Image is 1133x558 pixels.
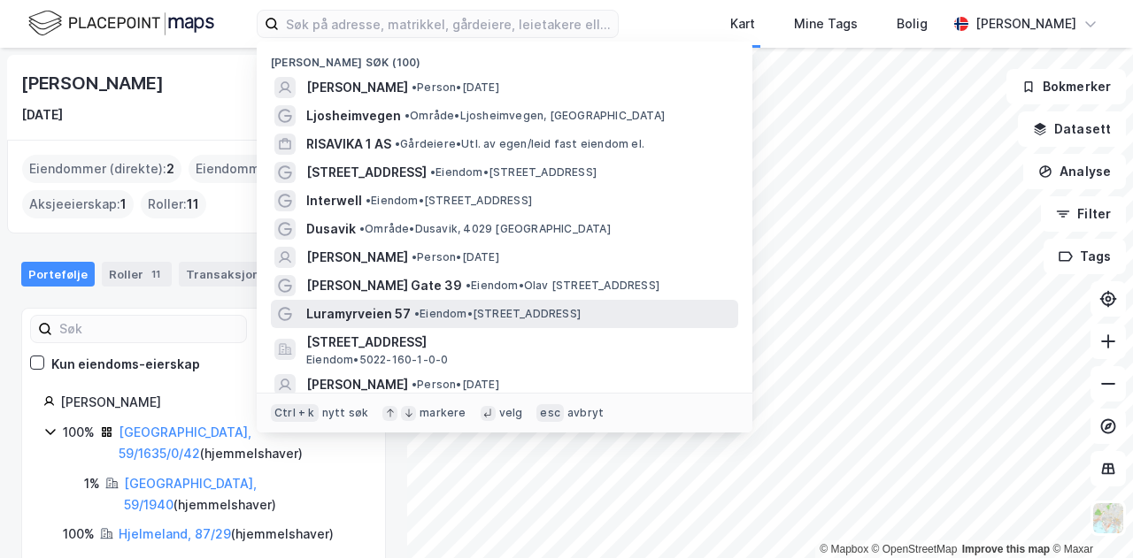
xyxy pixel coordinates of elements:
span: • [466,279,471,292]
span: RISAVIKA 1 AS [306,134,391,155]
a: Improve this map [962,543,1050,555]
span: Eiendom • [STREET_ADDRESS] [366,194,532,208]
span: Person • [DATE] [412,250,499,264]
div: [DATE] [21,104,63,126]
span: Område • Dusavik, 4029 [GEOGRAPHIC_DATA] [359,222,611,236]
img: logo.f888ab2527a4732fd821a326f86c7f29.svg [28,8,214,39]
span: Ljosheimvegen [306,105,401,126]
span: 2 [166,158,174,180]
span: [PERSON_NAME] Gate 39 [306,275,462,296]
span: 1 [120,194,127,215]
button: Bokmerker [1006,69,1126,104]
span: Eiendom • [STREET_ADDRESS] [414,307,581,321]
div: Ctrl + k [271,404,319,422]
div: Kart [730,13,755,34]
span: [STREET_ADDRESS] [306,162,427,183]
span: [PERSON_NAME] [306,247,408,268]
div: ( hjemmelshaver ) [119,524,334,545]
span: • [430,165,435,179]
div: Eiendommer (Indirekte) : [189,155,359,183]
span: [PERSON_NAME] [306,77,408,98]
div: Kontrollprogram for chat [1044,473,1133,558]
button: Filter [1041,196,1126,232]
a: [GEOGRAPHIC_DATA], 59/1635/0/42 [119,424,251,461]
button: Tags [1044,239,1126,274]
div: [PERSON_NAME] [21,69,166,97]
span: Person • [DATE] [412,378,499,392]
span: • [414,307,420,320]
button: Analyse [1023,154,1126,189]
div: avbryt [567,406,604,420]
a: Hjelmeland, 87/29 [119,526,231,541]
a: Mapbox [820,543,868,555]
div: Bolig [897,13,928,34]
span: • [412,378,417,391]
button: Datasett [1018,111,1126,147]
span: Luramyrveien 57 [306,303,411,325]
div: Portefølje [21,262,95,287]
div: 100% [63,524,95,545]
div: markere [420,406,466,420]
span: Interwell [306,190,362,211]
span: Eiendom • 5022-160-1-0-0 [306,353,448,367]
div: ( hjemmelshaver ) [119,422,364,464]
div: [PERSON_NAME] søk (100) [257,42,752,73]
div: Roller : [141,190,206,218]
div: esc [536,404,564,422]
a: OpenStreetMap [872,543,958,555]
div: 1% [84,473,100,494]
span: Eiendom • Olav [STREET_ADDRESS] [466,279,659,293]
div: velg [499,406,523,420]
span: • [412,80,417,94]
div: nytt søk [322,406,369,420]
div: Mine Tags [794,13,858,34]
span: Dusavik [306,218,356,240]
span: • [395,137,400,150]
iframe: Chat Widget [1044,473,1133,558]
span: • [405,109,410,122]
span: Gårdeiere • Utl. av egen/leid fast eiendom el. [395,137,644,151]
div: 100% [63,422,95,443]
div: Kun eiendoms-eierskap [51,354,200,375]
div: [PERSON_NAME] [60,392,364,413]
span: • [359,222,365,235]
span: [STREET_ADDRESS] [306,332,731,353]
input: Søk på adresse, matrikkel, gårdeiere, leietakere eller personer [279,11,618,37]
span: [PERSON_NAME] [306,374,408,395]
div: ( hjemmelshaver ) [124,473,364,516]
a: [GEOGRAPHIC_DATA], 59/1940 [124,476,257,512]
div: [PERSON_NAME] [975,13,1076,34]
div: Transaksjoner [179,262,308,287]
input: Søk [52,316,246,342]
div: Eiendommer (direkte) : [22,155,181,183]
span: Område • Ljosheimvegen, [GEOGRAPHIC_DATA] [405,109,665,123]
span: 11 [187,194,199,215]
div: Roller [102,262,172,287]
span: • [412,250,417,264]
span: Person • [DATE] [412,80,499,95]
div: 11 [147,265,165,283]
div: Aksjeeierskap : [22,190,134,218]
span: • [366,194,371,207]
span: Eiendom • [STREET_ADDRESS] [430,165,597,180]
